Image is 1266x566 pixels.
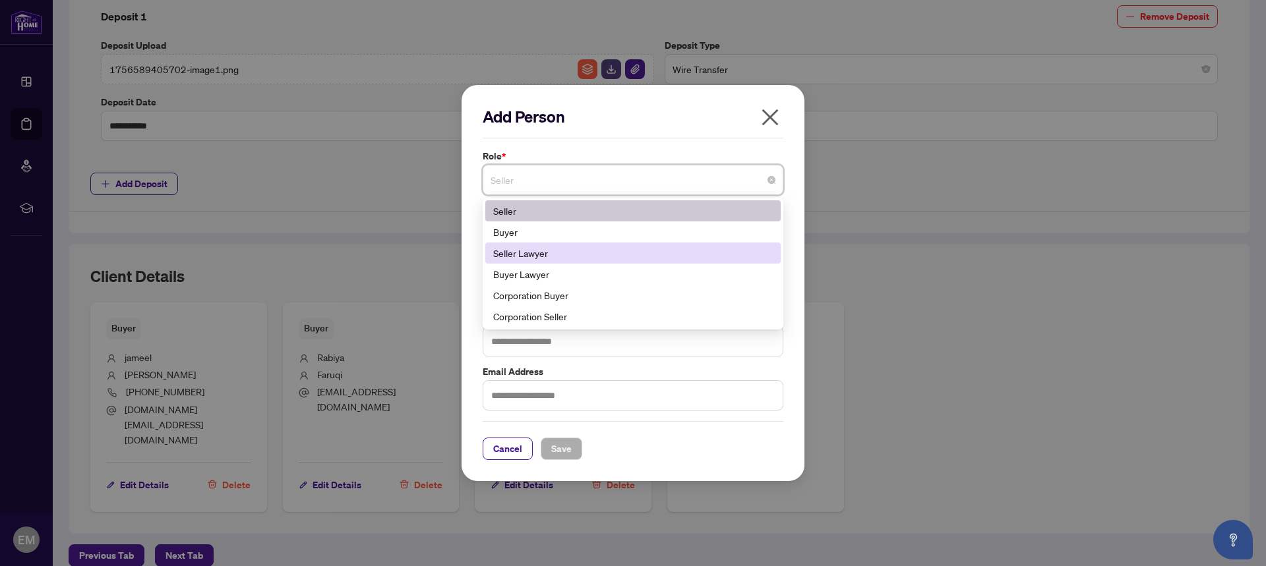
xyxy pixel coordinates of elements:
[493,309,773,324] div: Corporation Seller
[485,242,781,264] div: Seller Lawyer
[541,438,582,460] button: Save
[485,285,781,306] div: Corporation Buyer
[485,200,781,221] div: Seller
[483,364,783,379] label: Email Address
[493,204,773,218] div: Seller
[493,225,773,239] div: Buyer
[493,267,773,281] div: Buyer Lawyer
[483,106,783,127] h2: Add Person
[485,264,781,285] div: Buyer Lawyer
[1213,520,1253,559] button: Open asap
[485,221,781,242] div: Buyer
[491,167,775,192] span: Seller
[493,438,522,459] span: Cancel
[483,438,533,460] button: Cancel
[493,246,773,260] div: Seller Lawyer
[483,149,783,163] label: Role
[493,288,773,302] div: Corporation Buyer
[768,176,775,184] span: close-circle
[760,107,781,128] span: close
[485,306,781,327] div: Corporation Seller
